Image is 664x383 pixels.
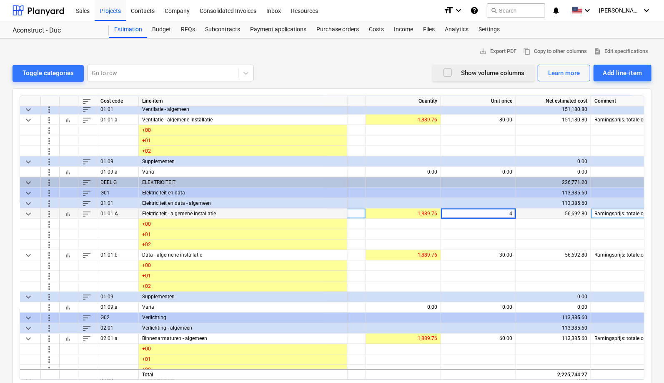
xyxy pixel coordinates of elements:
div: Elektriciteit - algemene installatie [139,209,347,219]
div: Analytics [440,21,474,38]
span: keyboard_arrow_down [23,177,33,187]
button: Search [487,3,545,18]
div: 2,225,744.27 [519,370,587,380]
div: Verlichting - algemeen [139,323,347,334]
div: ELEKTRICITEIT [139,177,347,188]
div: Toggle categories [23,68,74,78]
span: more_vert [44,167,54,177]
div: G02 [97,313,139,323]
i: keyboard_arrow_down [582,5,592,15]
div: 226,771.20 [519,177,587,188]
button: Show volume columns [433,65,534,81]
span: sort [82,188,92,198]
div: 0.00 [519,167,587,177]
div: Unit price [441,96,516,106]
div: 01.01 [97,198,139,209]
span: sort [82,292,92,302]
span: more_vert [44,229,54,239]
span: more_vert [44,115,54,125]
a: Payment applications [245,21,311,38]
div: 01.01.b [97,250,139,261]
span: sort [82,198,92,208]
div: Quantity [366,96,441,106]
div: +02 [139,146,347,156]
div: 113,385.60 [519,198,587,209]
span: bar_chart [65,252,71,259]
i: format_size [444,5,454,15]
div: 0.00 [369,167,437,177]
button: Copy to other columns [520,45,590,58]
span: Export PDF [479,47,516,56]
span: more_vert [44,104,54,114]
span: more_vert [44,177,54,187]
div: Show volume columns [443,68,524,78]
span: more_vert [44,250,54,260]
span: more_vert [44,282,54,292]
div: 60.00 [444,334,512,344]
div: 1,889.76 [369,209,437,219]
span: sort [82,156,92,166]
div: 01.09.a [97,302,139,313]
span: more_vert [44,136,54,146]
span: sort [82,96,92,106]
span: [PERSON_NAME] [599,7,641,14]
span: more_vert [44,219,54,229]
span: search [491,7,497,14]
span: more_vert [44,302,54,312]
a: RFQs [176,21,200,38]
span: keyboard_arrow_down [23,250,33,260]
div: 56,692.80 [519,250,587,261]
div: +01 [139,271,347,282]
button: Export PDF [476,45,520,58]
div: 01.09.a [97,167,139,177]
button: Add line-item [594,65,651,81]
span: more_vert [44,198,54,208]
div: 113,385.60 [519,323,587,334]
span: sort [82,313,92,323]
span: save_alt [479,48,487,55]
div: 02.01 [97,323,139,334]
div: +00 [139,261,347,271]
i: notifications [552,5,560,15]
span: sort [82,250,92,260]
span: sort [82,104,92,114]
div: Varia [139,302,347,313]
a: Costs [364,21,389,38]
div: 0.00 [369,302,437,313]
div: 30.00 [444,250,512,261]
span: more_vert [44,355,54,365]
div: Ventilatie - algemene installatie [139,115,347,125]
span: bar_chart [65,335,71,342]
div: Data - algemene installatie [139,250,347,261]
div: +02 [139,282,347,292]
div: Chatwidget [622,343,664,383]
div: 0.00 [444,167,512,177]
span: keyboard_arrow_down [23,156,33,166]
a: Files [418,21,440,38]
div: Subcontracts [200,21,245,38]
div: 0.00 [444,302,512,313]
div: Supplementen [139,156,347,167]
div: Varia [139,167,347,177]
div: G01 [97,188,139,198]
div: +00 [139,125,347,136]
span: bar_chart [65,210,71,217]
span: sort [82,177,92,187]
span: sort [82,323,92,333]
div: 80.00 [444,115,512,125]
span: keyboard_arrow_down [23,313,33,323]
div: 01.01.a [97,115,139,125]
span: more_vert [44,261,54,271]
span: more_vert [44,344,54,354]
div: Net estimated cost [516,96,591,106]
div: 113,385.60 [519,334,587,344]
div: +01 [139,229,347,240]
div: Settings [474,21,505,38]
span: bar_chart [65,169,71,175]
span: content_copy [523,48,531,55]
span: more_vert [44,209,54,219]
div: Total [139,369,347,380]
